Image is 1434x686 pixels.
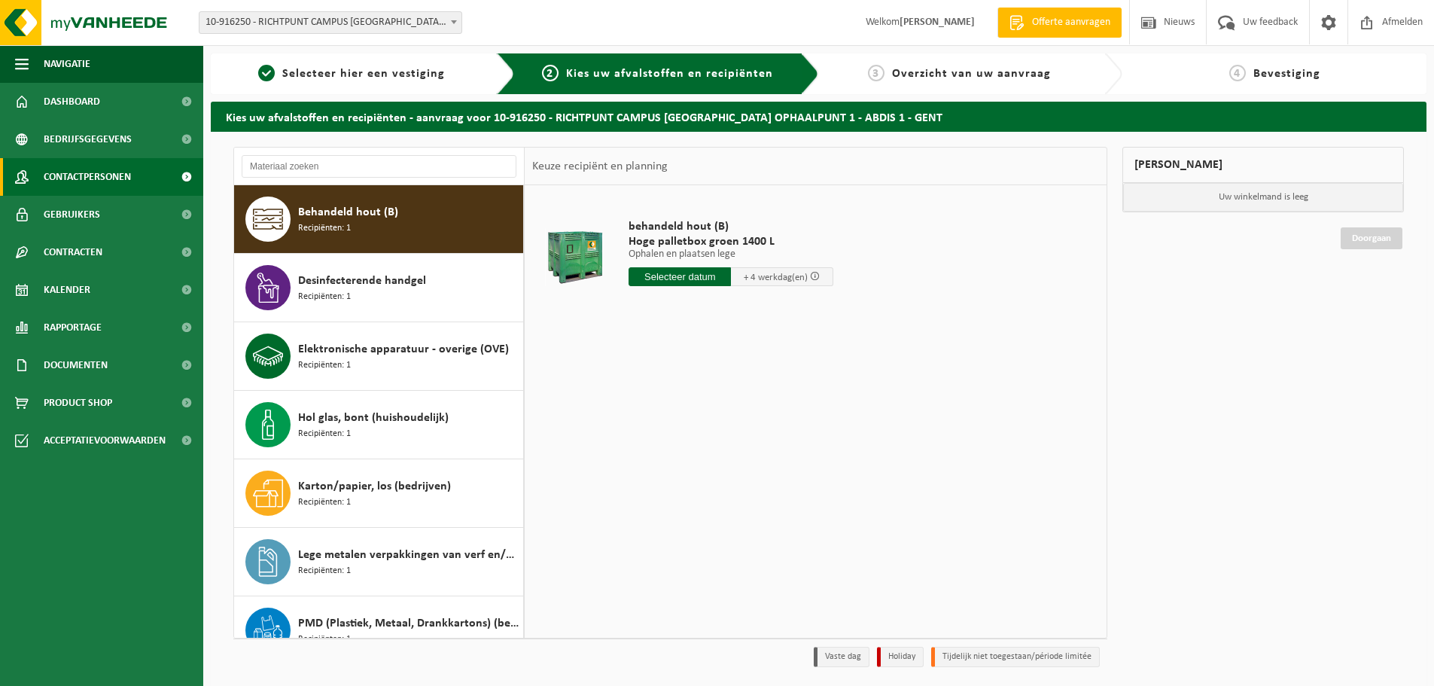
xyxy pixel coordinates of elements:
span: Product Shop [44,384,112,422]
span: Contracten [44,233,102,271]
span: + 4 werkdag(en) [744,273,808,282]
button: Hol glas, bont (huishoudelijk) Recipiënten: 1 [234,391,524,459]
button: PMD (Plastiek, Metaal, Drankkartons) (bedrijven) Recipiënten: 1 [234,596,524,665]
button: Desinfecterende handgel Recipiënten: 1 [234,254,524,322]
button: Behandeld hout (B) Recipiënten: 1 [234,185,524,254]
span: 2 [542,65,559,81]
div: Keuze recipiënt en planning [525,148,675,185]
span: Hol glas, bont (huishoudelijk) [298,409,449,427]
span: Desinfecterende handgel [298,272,426,290]
span: Overzicht van uw aanvraag [892,68,1051,80]
button: Karton/papier, los (bedrijven) Recipiënten: 1 [234,459,524,528]
span: Recipiënten: 1 [298,564,351,578]
input: Selecteer datum [629,267,731,286]
a: 1Selecteer hier een vestiging [218,65,485,83]
span: 1 [258,65,275,81]
span: Recipiënten: 1 [298,290,351,304]
button: Lege metalen verpakkingen van verf en/of inkt (schraapschoon) Recipiënten: 1 [234,528,524,596]
span: Contactpersonen [44,158,131,196]
span: Bedrijfsgegevens [44,120,132,158]
button: Elektronische apparatuur - overige (OVE) Recipiënten: 1 [234,322,524,391]
span: Gebruikers [44,196,100,233]
span: Elektronische apparatuur - overige (OVE) [298,340,509,358]
a: Doorgaan [1341,227,1402,249]
span: 3 [868,65,884,81]
span: 10-916250 - RICHTPUNT CAMPUS GENT OPHAALPUNT 1 - ABDIS 1 - GENT [199,11,462,34]
span: PMD (Plastiek, Metaal, Drankkartons) (bedrijven) [298,614,519,633]
li: Vaste dag [814,647,869,667]
span: Karton/papier, los (bedrijven) [298,477,451,495]
span: Recipiënten: 1 [298,633,351,647]
span: Dashboard [44,83,100,120]
span: Recipiënten: 1 [298,427,351,441]
li: Holiday [877,647,924,667]
span: Kies uw afvalstoffen en recipiënten [566,68,773,80]
h2: Kies uw afvalstoffen en recipiënten - aanvraag voor 10-916250 - RICHTPUNT CAMPUS [GEOGRAPHIC_DATA... [211,102,1426,131]
strong: [PERSON_NAME] [900,17,975,28]
span: behandeld hout (B) [629,219,833,234]
span: Lege metalen verpakkingen van verf en/of inkt (schraapschoon) [298,546,519,564]
span: Navigatie [44,45,90,83]
span: Recipiënten: 1 [298,221,351,236]
input: Materiaal zoeken [242,155,516,178]
span: 4 [1229,65,1246,81]
p: Ophalen en plaatsen lege [629,249,833,260]
span: Behandeld hout (B) [298,203,398,221]
span: Bevestiging [1253,68,1320,80]
span: 10-916250 - RICHTPUNT CAMPUS GENT OPHAALPUNT 1 - ABDIS 1 - GENT [199,12,461,33]
span: Documenten [44,346,108,384]
span: Rapportage [44,309,102,346]
span: Selecteer hier een vestiging [282,68,445,80]
span: Recipiënten: 1 [298,358,351,373]
a: Offerte aanvragen [997,8,1122,38]
div: [PERSON_NAME] [1122,147,1404,183]
span: Kalender [44,271,90,309]
span: Acceptatievoorwaarden [44,422,166,459]
span: Recipiënten: 1 [298,495,351,510]
li: Tijdelijk niet toegestaan/période limitée [931,647,1100,667]
span: Hoge palletbox groen 1400 L [629,234,833,249]
span: Offerte aanvragen [1028,15,1114,30]
p: Uw winkelmand is leeg [1123,183,1403,212]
